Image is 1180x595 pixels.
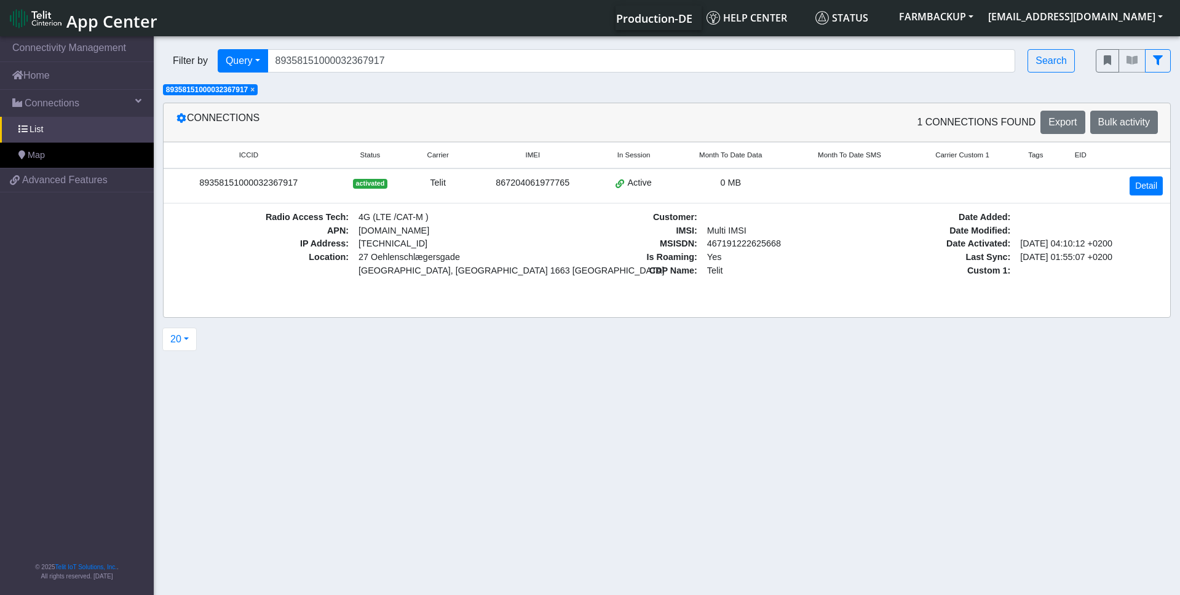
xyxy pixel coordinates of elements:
[868,264,1016,278] span: Custom 1 :
[868,211,1016,224] span: Date Added :
[358,238,427,248] span: [TECHNICAL_ID]
[1040,111,1085,134] button: Export
[981,6,1170,28] button: [EMAIL_ADDRESS][DOMAIN_NAME]
[917,115,1035,130] span: 1 Connections found
[555,237,702,251] span: MSISDN :
[267,49,1016,73] input: Search...
[707,11,787,25] span: Help center
[171,237,354,251] span: IP Address :
[171,251,354,277] span: Location :
[414,176,462,190] div: Telit
[699,150,762,160] span: Month To Date Data
[218,49,268,73] button: Query
[702,224,850,238] span: Multi IMSI
[427,150,449,160] span: Carrier
[163,53,218,68] span: Filter by
[22,173,108,187] span: Advanced Features
[55,564,117,570] a: Telit IoT Solutions, Inc.
[707,11,720,25] img: knowledge.svg
[354,211,536,224] span: 4G (LTE /CAT-M )
[167,111,667,134] div: Connections
[818,150,881,160] span: Month To Date SMS
[868,224,1016,238] span: Date Modified :
[66,10,157,33] span: App Center
[171,211,354,224] span: Radio Access Tech :
[358,251,531,264] span: 27 Oehlenschlægersgade
[555,251,702,264] span: Is Roaming :
[702,6,810,30] a: Help center
[10,9,61,28] img: logo-telit-cinterion-gw-new.png
[25,96,79,111] span: Connections
[555,211,702,224] span: Customer :
[707,252,721,262] span: Yes
[30,123,43,136] span: List
[868,237,1016,251] span: Date Activated :
[1090,111,1158,134] button: Bulk activity
[555,224,702,238] span: IMSI :
[166,85,248,94] span: 89358151000032367917
[616,11,692,26] span: Production-DE
[162,328,197,351] button: 20
[353,179,387,189] span: activated
[616,6,692,30] a: Your current platform instance
[1028,49,1075,73] button: Search
[354,224,536,238] span: [DOMAIN_NAME]
[1028,150,1043,160] span: Tags
[360,150,381,160] span: Status
[1015,237,1163,251] span: [DATE] 04:10:12 +0200
[358,264,531,278] span: [GEOGRAPHIC_DATA], [GEOGRAPHIC_DATA] 1663 [GEOGRAPHIC_DATA]
[617,150,651,160] span: In Session
[250,86,255,93] button: Close
[815,11,829,25] img: status.svg
[1075,150,1087,160] span: EID
[810,6,892,30] a: Status
[1098,117,1150,127] span: Bulk activity
[720,178,741,187] span: 0 MB
[815,11,868,25] span: Status
[28,149,45,162] span: Map
[702,264,850,278] span: Telit
[1048,117,1077,127] span: Export
[250,85,255,94] span: ×
[1130,176,1163,195] a: Detail
[477,176,588,190] div: 867204061977765
[1096,49,1171,73] div: fitlers menu
[10,5,156,31] a: App Center
[892,6,981,28] button: FARMBACKUP
[935,150,989,160] span: Carrier Custom 1
[171,224,354,238] span: APN :
[627,176,651,190] span: Active
[1015,251,1163,264] span: [DATE] 01:55:07 +0200
[868,251,1016,264] span: Last Sync :
[702,237,850,251] span: 467191222625668
[171,176,327,190] div: 89358151000032367917
[239,150,258,160] span: ICCID
[525,150,540,160] span: IMEI
[555,264,702,278] span: CDP Name :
